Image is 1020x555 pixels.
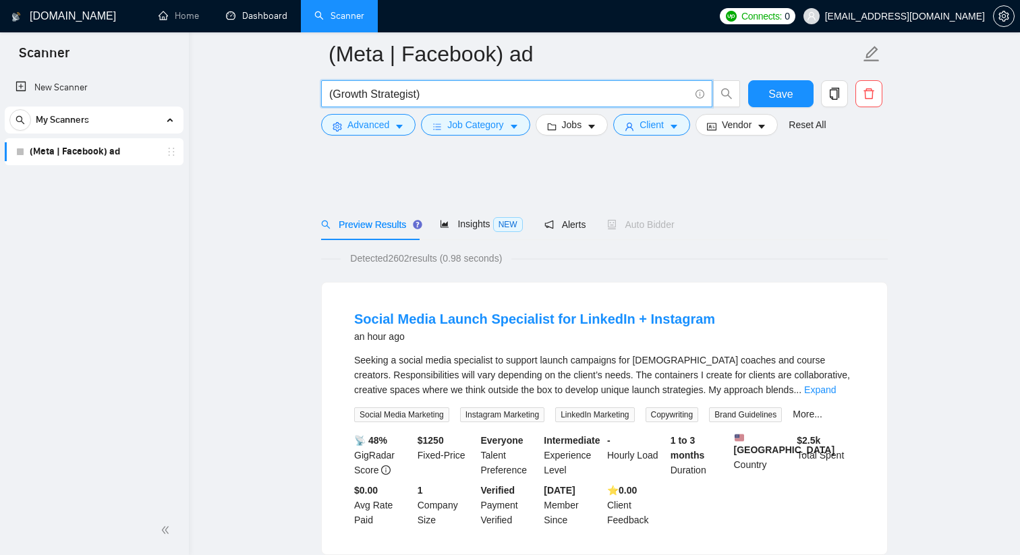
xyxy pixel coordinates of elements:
[768,86,793,103] span: Save
[993,11,1015,22] a: setting
[562,117,582,132] span: Jobs
[793,409,822,419] a: More...
[541,483,604,527] div: Member Since
[321,114,416,136] button: settingAdvancedcaret-down
[856,88,882,100] span: delete
[440,219,449,229] span: area-chart
[613,114,690,136] button: userClientcaret-down
[722,117,752,132] span: Vendor
[863,45,880,63] span: edit
[415,483,478,527] div: Company Size
[460,407,544,422] span: Instagram Marketing
[587,121,596,132] span: caret-down
[607,220,617,229] span: robot
[668,433,731,477] div: Duration
[646,407,699,422] span: Copywriting
[607,219,674,230] span: Auto Bidder
[821,80,848,107] button: copy
[16,74,173,101] a: New Scanner
[804,384,836,395] a: Expand
[726,11,737,22] img: upwork-logo.png
[625,121,634,132] span: user
[789,117,826,132] a: Reset All
[36,107,89,134] span: My Scanners
[741,9,782,24] span: Connects:
[547,121,557,132] span: folder
[10,115,30,125] span: search
[478,483,542,527] div: Payment Verified
[785,9,790,24] span: 0
[5,74,183,101] li: New Scanner
[709,407,782,422] span: Brand Guidelines
[735,433,744,442] img: 🇺🇸
[797,435,820,446] b: $ 2.5k
[604,433,668,477] div: Hourly Load
[481,435,523,446] b: Everyone
[544,220,554,229] span: notification
[713,80,740,107] button: search
[347,117,389,132] span: Advanced
[412,218,424,231] div: Tooltip anchor
[341,251,511,266] span: Detected 2602 results (0.98 seconds)
[166,146,177,157] span: holder
[354,353,855,397] div: Seeking a social media specialist to support launch campaigns for [DEMOGRAPHIC_DATA] coaches and ...
[395,121,404,132] span: caret-down
[974,509,1007,542] iframe: Intercom live chat
[159,10,199,22] a: homeHome
[351,483,415,527] div: Avg Rate Paid
[544,435,600,446] b: Intermediate
[807,11,816,21] span: user
[731,433,795,477] div: Country
[544,219,586,230] span: Alerts
[493,217,523,232] span: NEW
[432,121,442,132] span: bars
[640,117,664,132] span: Client
[696,90,704,98] span: info-circle
[354,485,378,496] b: $0.00
[9,109,31,131] button: search
[669,121,679,132] span: caret-down
[381,465,391,475] span: info-circle
[226,10,287,22] a: dashboardDashboard
[481,485,515,496] b: Verified
[418,435,444,446] b: $ 1250
[478,433,542,477] div: Talent Preference
[354,435,387,446] b: 📡 48%
[748,80,814,107] button: Save
[351,433,415,477] div: GigRadar Score
[421,114,530,136] button: barsJob Categorycaret-down
[161,523,174,537] span: double-left
[822,88,847,100] span: copy
[333,121,342,132] span: setting
[329,86,689,103] input: Search Freelance Jobs...
[993,5,1015,27] button: setting
[607,435,611,446] b: -
[354,328,715,345] div: an hour ago
[794,433,857,477] div: Total Spent
[314,10,364,22] a: searchScanner
[509,121,519,132] span: caret-down
[30,138,158,165] a: (Meta | Facebook) ad
[354,407,449,422] span: Social Media Marketing
[541,433,604,477] div: Experience Level
[8,43,80,71] span: Scanner
[418,485,423,496] b: 1
[671,435,705,461] b: 1 to 3 months
[607,485,637,496] b: ⭐️ 0.00
[544,485,575,496] b: [DATE]
[321,219,418,230] span: Preview Results
[447,117,503,132] span: Job Category
[604,483,668,527] div: Client Feedback
[555,407,634,422] span: LinkedIn Marketing
[321,220,331,229] span: search
[696,114,778,136] button: idcardVendorcaret-down
[536,114,608,136] button: folderJobscaret-down
[734,433,835,455] b: [GEOGRAPHIC_DATA]
[440,218,522,229] span: Insights
[793,384,801,395] span: ...
[415,433,478,477] div: Fixed-Price
[329,37,860,71] input: Scanner name...
[11,6,21,28] img: logo
[707,121,716,132] span: idcard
